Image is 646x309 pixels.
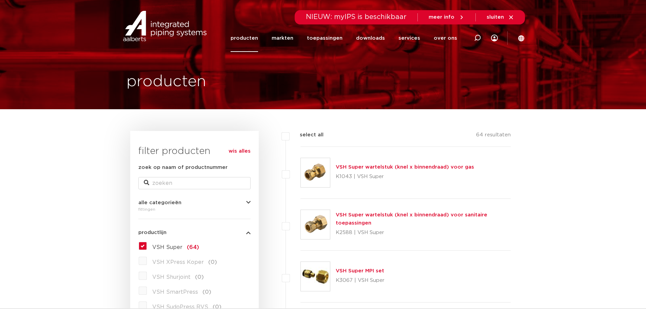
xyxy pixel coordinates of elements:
span: (64) [187,245,199,250]
label: select all [290,131,324,139]
a: downloads [356,24,385,52]
a: VSH Super wartelstuk (knel x binnendraad) voor gas [336,165,474,170]
div: fittingen [138,205,251,213]
p: K1043 | VSH Super [336,171,474,182]
span: VSH Shurjoint [152,274,191,280]
span: meer info [429,15,454,20]
p: K3067 | VSH Super [336,275,385,286]
span: (0) [202,289,211,295]
input: zoeken [138,177,251,189]
p: 64 resultaten [476,131,511,141]
a: wis alles [229,147,251,155]
a: meer info [429,14,465,20]
a: producten [231,24,258,52]
a: services [398,24,420,52]
img: Thumbnail for VSH Super wartelstuk (knel x binnendraad) voor gas [301,158,330,187]
button: alle categorieën [138,200,251,205]
img: Thumbnail for VSH Super wartelstuk (knel x binnendraad) voor sanitaire toepassingen [301,210,330,239]
button: productlijn [138,230,251,235]
img: Thumbnail for VSH Super MPI set [301,262,330,291]
h3: filter producten [138,144,251,158]
a: VSH Super wartelstuk (knel x binnendraad) voor sanitaire toepassingen [336,212,487,226]
p: K2588 | VSH Super [336,227,511,238]
span: VSH XPress Koper [152,259,204,265]
div: my IPS [491,24,498,52]
span: VSH Super [152,245,182,250]
span: sluiten [487,15,504,20]
span: (0) [208,259,217,265]
span: productlijn [138,230,167,235]
nav: Menu [231,24,457,52]
span: (0) [195,274,204,280]
span: alle categorieën [138,200,181,205]
a: sluiten [487,14,514,20]
a: over ons [434,24,457,52]
a: markten [272,24,293,52]
a: toepassingen [307,24,342,52]
label: zoek op naam of productnummer [138,163,228,172]
h1: producten [126,71,206,93]
span: VSH SmartPress [152,289,198,295]
a: VSH Super MPI set [336,268,384,273]
span: NIEUW: myIPS is beschikbaar [306,14,407,20]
